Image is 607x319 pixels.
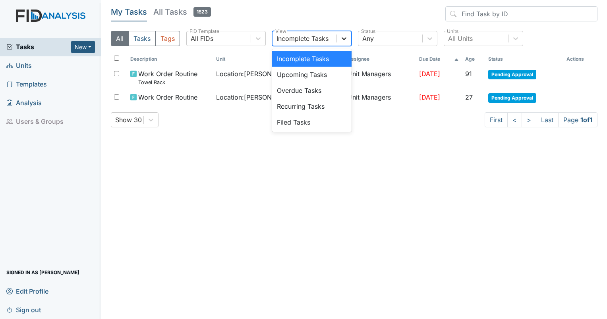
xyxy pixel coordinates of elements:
[563,52,597,66] th: Actions
[344,89,416,106] td: Unit Managers
[111,6,147,17] h5: My Tasks
[216,69,296,79] span: Location : [PERSON_NAME] House
[191,34,213,43] div: All FIDs
[272,98,352,114] div: Recurring Tasks
[71,41,95,53] button: New
[362,34,374,43] div: Any
[193,7,211,17] span: 1523
[216,92,296,102] span: Location : [PERSON_NAME] House
[344,52,416,66] th: Assignee
[127,52,213,66] th: Toggle SortBy
[138,92,197,102] span: Work Order Routine
[155,31,180,46] button: Tags
[6,97,42,109] span: Analysis
[580,116,592,124] strong: 1 of 1
[465,70,472,78] span: 91
[522,112,536,127] a: >
[111,31,180,46] div: Type filter
[6,78,47,90] span: Templates
[272,83,352,98] div: Overdue Tasks
[272,67,352,83] div: Upcoming Tasks
[6,304,41,316] span: Sign out
[272,51,352,67] div: Incomplete Tasks
[138,79,197,86] small: Towel Rack
[6,42,71,52] a: Tasks
[153,6,211,17] h5: All Tasks
[114,56,119,61] input: Toggle All Rows Selected
[488,93,536,103] span: Pending Approval
[111,31,129,46] button: All
[344,66,416,89] td: Unit Managers
[485,52,563,66] th: Toggle SortBy
[558,112,597,127] span: Page
[536,112,559,127] a: Last
[465,93,473,101] span: 27
[507,112,522,127] a: <
[128,31,156,46] button: Tasks
[6,60,32,72] span: Units
[6,266,79,279] span: Signed in as [PERSON_NAME]
[419,70,440,78] span: [DATE]
[138,69,197,86] span: Work Order Routine Towel Rack
[419,93,440,101] span: [DATE]
[485,112,508,127] a: First
[276,34,329,43] div: Incomplete Tasks
[462,52,485,66] th: Toggle SortBy
[115,115,142,125] div: Show 30
[416,52,462,66] th: Toggle SortBy
[213,52,299,66] th: Toggle SortBy
[272,114,352,130] div: Filed Tasks
[448,34,473,43] div: All Units
[445,6,597,21] input: Find Task by ID
[6,285,48,297] span: Edit Profile
[488,70,536,79] span: Pending Approval
[485,112,597,127] nav: task-pagination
